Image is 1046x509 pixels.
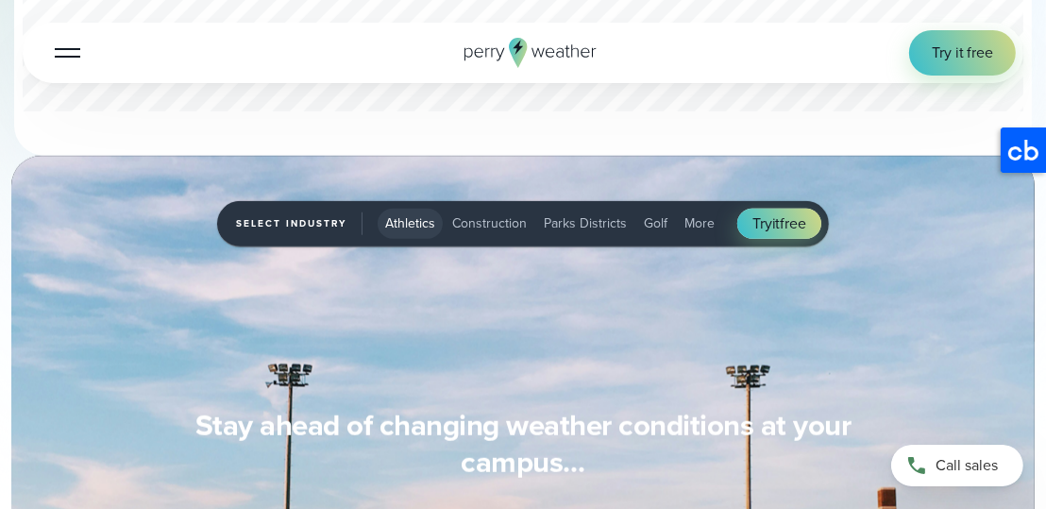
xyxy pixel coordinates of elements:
span: Athletics [385,213,435,233]
button: Construction [445,209,534,239]
span: Parks Districts [544,213,627,233]
button: Golf [636,209,675,239]
a: Tryitfree [737,209,821,239]
button: Athletics [378,209,443,239]
span: Call sales [936,454,998,477]
button: Parks Districts [536,209,634,239]
span: More [684,213,715,233]
span: it [772,212,781,234]
span: Try it free [932,42,993,64]
a: Try it free [909,30,1016,76]
button: More [677,209,722,239]
span: Select Industry [236,212,363,235]
a: Call sales [891,445,1023,486]
iframe: profile [8,27,295,173]
h3: Stay ahead of changing weather conditions at your campus… [194,407,853,482]
span: Construction [452,213,527,233]
span: Try free [752,212,806,235]
span: Golf [644,213,667,233]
